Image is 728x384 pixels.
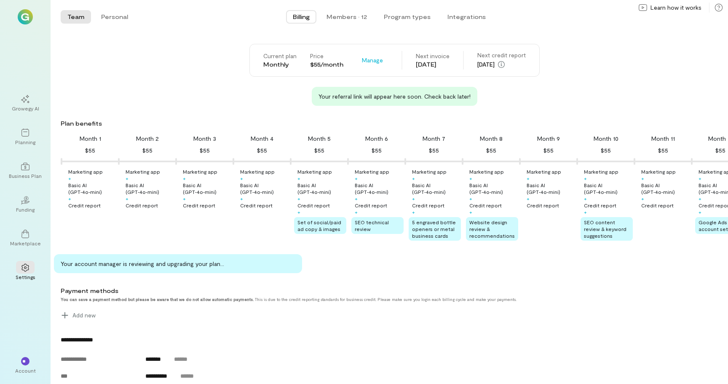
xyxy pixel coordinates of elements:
div: Basic AI (GPT‑4o‑mini) [527,182,575,195]
a: Planning [10,122,40,152]
div: Price [310,52,343,60]
button: Members · 12 [320,10,374,24]
div: $55 [658,145,668,156]
div: + [699,195,701,202]
div: Payment methods [61,287,658,295]
div: Marketing app [469,168,504,175]
div: Basic AI (GPT‑4o‑mini) [68,182,117,195]
div: Plan benefits [61,119,725,128]
div: Credit report [240,202,273,209]
div: + [412,175,415,182]
button: Personal [94,10,135,24]
div: + [355,175,358,182]
span: Website design review & recommendations [469,219,515,239]
div: + [183,175,186,182]
a: Settings [10,257,40,287]
a: Growegy AI [10,88,40,118]
div: Current plan [263,52,297,60]
div: + [412,195,415,202]
div: Month 6 [365,134,388,143]
button: Team [61,10,91,24]
div: $55 [85,145,95,156]
div: + [126,175,128,182]
div: Your referral link will appear here soon. Check back later! [312,87,477,106]
div: Month 9 [537,134,560,143]
div: + [355,195,358,202]
div: Marketing app [68,168,103,175]
span: Manage [362,56,383,64]
div: + [183,195,186,202]
div: $55 [543,145,554,156]
div: Credit report [469,202,502,209]
div: + [641,195,644,202]
div: Credit report [297,202,330,209]
div: Settings [16,274,35,280]
div: + [584,175,587,182]
div: + [240,175,243,182]
div: Basic AI (GPT‑4o‑mini) [126,182,174,195]
div: Month 2 [136,134,159,143]
div: $55/month [310,60,343,69]
div: Marketing app [297,168,332,175]
div: Credit report [584,202,616,209]
div: Members · 12 [327,13,367,21]
div: Business Plan [9,172,42,179]
div: + [126,195,128,202]
div: + [68,195,71,202]
div: + [469,209,472,215]
div: + [240,195,243,202]
div: Next credit report [477,51,526,59]
div: + [699,209,701,215]
span: SEO content review & keyword suggestions [584,219,626,239]
div: + [412,209,415,215]
button: Manage [357,54,388,67]
span: Billing [293,13,310,21]
div: Credit report [527,202,559,209]
div: Account [15,367,36,374]
div: + [297,195,300,202]
div: Basic AI (GPT‑4o‑mini) [297,182,346,195]
div: Basic AI (GPT‑4o‑mini) [412,182,461,195]
div: [DATE] [477,59,526,70]
div: Basic AI (GPT‑4o‑mini) [469,182,518,195]
div: + [469,175,472,182]
div: + [584,209,587,215]
div: Growegy AI [12,105,39,112]
div: Basic AI (GPT‑4o‑mini) [183,182,232,195]
div: Month 10 [594,134,618,143]
div: Credit report [355,202,387,209]
div: Credit report [412,202,444,209]
div: Month 1 [80,134,101,143]
div: Marketing app [240,168,275,175]
div: Marketing app [527,168,561,175]
a: Marketplace [10,223,40,253]
a: Business Plan [10,156,40,186]
div: $55 [200,145,210,156]
div: Credit report [126,202,158,209]
div: $55 [429,145,439,156]
div: Your account manager is reviewing and upgrading your plan… [54,254,302,273]
div: + [527,175,530,182]
div: Credit report [641,202,674,209]
div: Marketing app [641,168,676,175]
div: Month 4 [251,134,273,143]
div: $55 [314,145,324,156]
div: Month 8 [480,134,503,143]
div: $55 [486,145,496,156]
button: Billing [286,10,316,24]
div: Marketplace [10,240,41,247]
div: This is due to the credit reporting standards for business credit. Please make sure you login eac... [61,297,658,302]
div: Marketing app [412,168,447,175]
div: $55 [601,145,611,156]
div: + [699,175,701,182]
div: Month 3 [193,134,216,143]
div: Next invoice [416,52,450,60]
div: + [469,195,472,202]
div: $55 [142,145,153,156]
div: Basic AI (GPT‑4o‑mini) [641,182,690,195]
div: Month 11 [651,134,675,143]
button: Integrations [441,10,492,24]
span: SEO technical review [355,219,389,232]
span: Add new [72,311,96,320]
